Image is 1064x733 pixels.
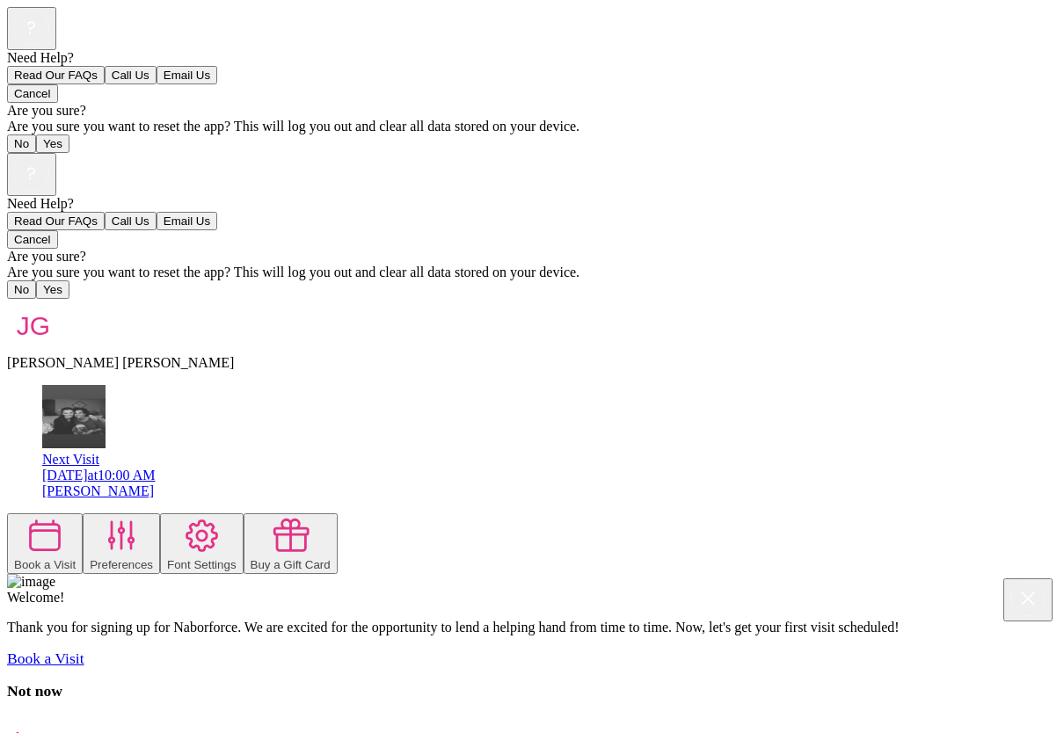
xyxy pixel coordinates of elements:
[42,436,106,451] a: avatar
[7,590,1057,606] div: Welcome!
[7,249,1057,265] div: Are you sure?
[42,436,1057,499] a: avatarNext Visit[DATE]at10:00 AM[PERSON_NAME]
[7,196,1057,212] div: Need Help?
[7,280,36,299] button: No
[83,513,160,574] button: Preferences
[42,452,1057,468] div: Next Visit
[157,212,217,230] button: Email Us
[7,265,1057,280] div: Are you sure you want to reset the app? This will log you out and clear all data stored on your d...
[7,620,1057,635] p: Thank you for signing up for Naborforce. We are excited for the opportunity to lend a helping han...
[105,66,157,84] button: Call Us
[251,558,331,571] div: Buy a Gift Card
[42,385,106,448] img: avatar
[7,119,1057,134] div: Are you sure you want to reset the app? This will log you out and clear all data stored on your d...
[167,558,237,571] div: Font Settings
[7,134,36,153] button: No
[7,513,83,574] button: Book a Visit
[36,134,69,153] button: Yes
[90,558,153,571] div: Preferences
[244,513,338,574] button: Buy a Gift Card
[7,50,1057,66] div: Need Help?
[7,650,84,667] a: Book a Visit
[7,682,62,700] a: Not now
[7,574,55,590] img: image
[7,84,58,103] button: Cancel
[7,212,105,230] button: Read Our FAQs
[160,513,244,574] button: Font Settings
[36,280,69,299] button: Yes
[7,66,105,84] button: Read Our FAQs
[7,230,58,249] button: Cancel
[7,355,1057,371] div: [PERSON_NAME] [PERSON_NAME]
[7,103,1057,119] div: Are you sure?
[157,66,217,84] button: Email Us
[42,483,1057,499] div: [PERSON_NAME]
[7,299,60,352] img: avatar
[42,468,1057,483] div: [DATE] at 10:00 AM
[14,558,76,571] div: Book a Visit
[105,212,157,230] button: Call Us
